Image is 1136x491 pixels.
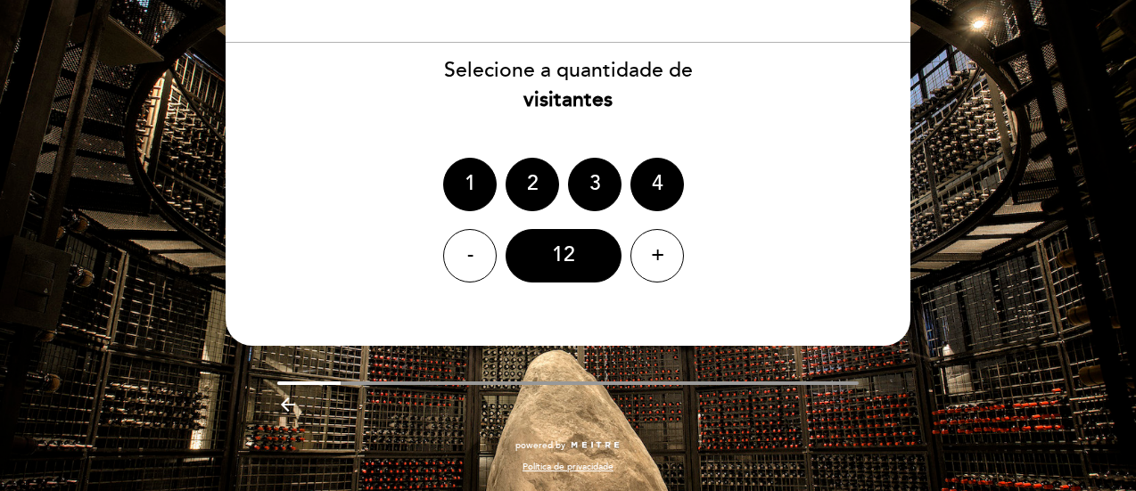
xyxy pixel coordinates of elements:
[570,441,621,450] img: MEITRE
[506,229,622,282] div: 12
[225,56,911,115] div: Selecione a quantidade de
[523,87,613,112] b: visitantes
[515,439,621,452] a: powered by
[443,158,497,211] div: 1
[630,158,684,211] div: 4
[506,158,559,211] div: 2
[523,461,613,473] a: Política de privacidade
[630,229,684,282] div: +
[515,439,565,452] span: powered by
[568,158,622,211] div: 3
[277,394,299,415] i: arrow_backward
[443,229,497,282] div: -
